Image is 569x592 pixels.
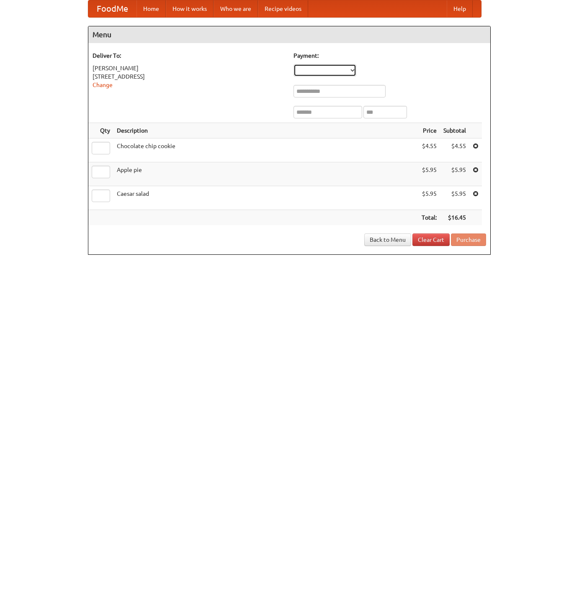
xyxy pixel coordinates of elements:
th: Price [418,123,440,138]
a: Change [93,82,113,88]
td: $5.95 [418,186,440,210]
td: $5.95 [440,186,469,210]
th: Subtotal [440,123,469,138]
div: [STREET_ADDRESS] [93,72,285,81]
a: Back to Menu [364,233,411,246]
a: How it works [166,0,214,17]
td: $5.95 [418,162,440,186]
td: Caesar salad [113,186,418,210]
a: Clear Cart [412,233,450,246]
th: $16.45 [440,210,469,226]
button: Purchase [451,233,486,246]
a: Who we are [214,0,258,17]
a: Help [447,0,473,17]
th: Qty [88,123,113,138]
th: Total: [418,210,440,226]
td: $4.55 [440,138,469,162]
th: Description [113,123,418,138]
td: Chocolate chip cookie [113,138,418,162]
a: FoodMe [88,0,136,17]
a: Home [136,0,166,17]
h5: Payment: [294,51,486,60]
td: $5.95 [440,162,469,186]
h4: Menu [88,26,490,43]
h5: Deliver To: [93,51,285,60]
a: Recipe videos [258,0,308,17]
div: [PERSON_NAME] [93,64,285,72]
td: Apple pie [113,162,418,186]
td: $4.55 [418,138,440,162]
